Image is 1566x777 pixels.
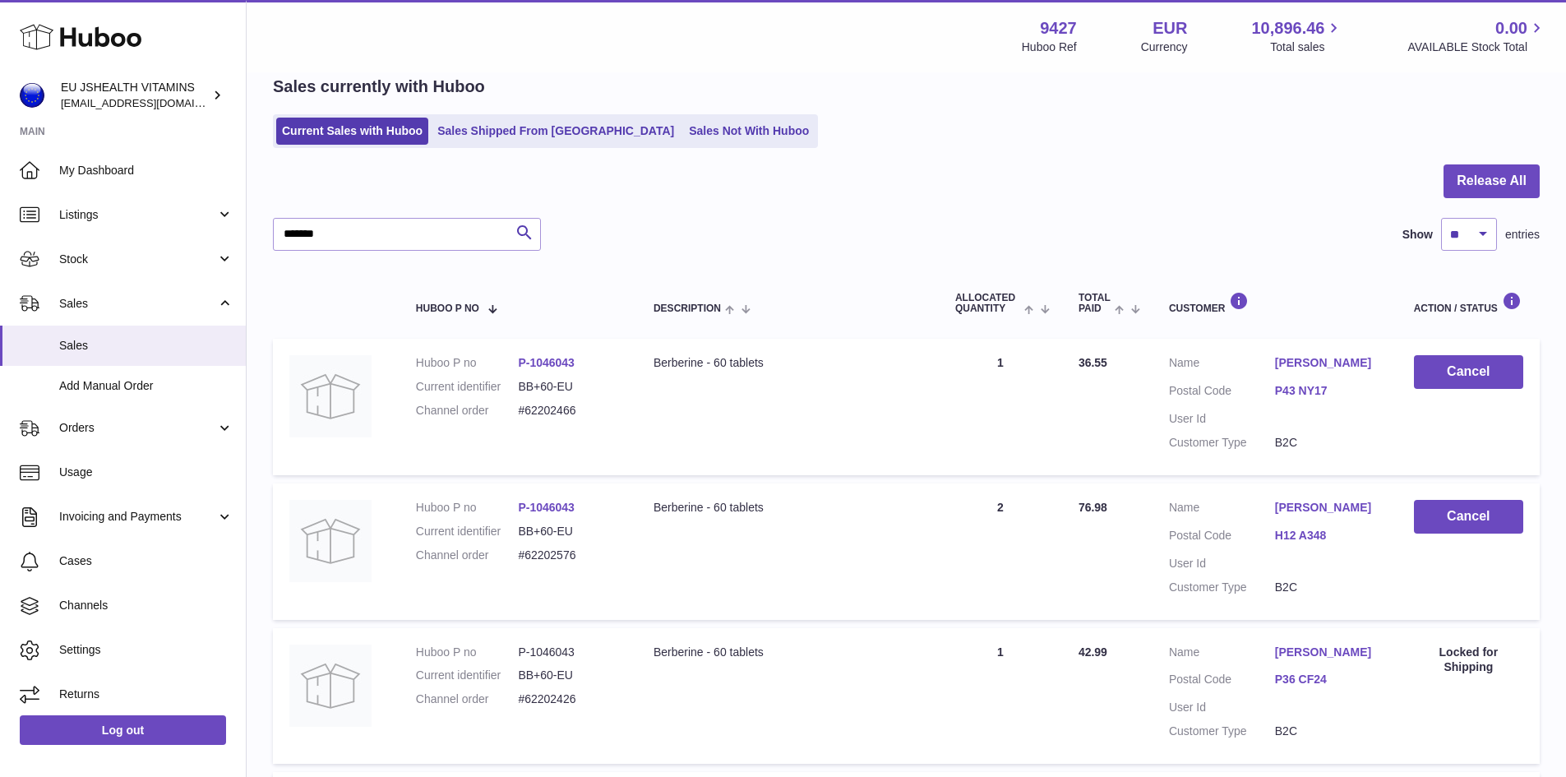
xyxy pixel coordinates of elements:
dt: Huboo P no [416,645,519,660]
td: 2 [939,483,1062,620]
button: Cancel [1414,355,1523,389]
a: 10,896.46 Total sales [1251,17,1343,55]
a: Current Sales with Huboo [276,118,428,145]
dt: Name [1169,355,1275,375]
dt: User Id [1169,556,1275,571]
td: 1 [939,339,1062,475]
dd: BB+60-EU [518,379,621,395]
dd: #62202426 [518,691,621,707]
span: Add Manual Order [59,378,233,394]
a: Log out [20,715,226,745]
dt: Channel order [416,403,519,419]
span: Description [654,303,721,314]
a: P-1046043 [518,356,575,369]
div: Locked for Shipping [1414,645,1523,676]
span: Sales [59,338,233,354]
a: [PERSON_NAME] [1275,500,1381,516]
span: Total paid [1079,293,1111,314]
strong: 9427 [1040,17,1077,39]
strong: EUR [1153,17,1187,39]
dd: B2C [1275,580,1381,595]
div: Berberine - 60 tablets [654,355,922,371]
dt: Huboo P no [416,355,519,371]
dt: Name [1169,500,1275,520]
dd: #62202466 [518,403,621,419]
span: Invoicing and Payments [59,509,216,525]
div: EU JSHEALTH VITAMINS [61,80,209,111]
span: Returns [59,687,233,702]
dd: B2C [1275,435,1381,451]
dt: Postal Code [1169,383,1275,403]
a: P-1046043 [518,501,575,514]
span: 76.98 [1079,501,1107,514]
dt: Current identifier [416,668,519,683]
span: Usage [59,465,233,480]
dt: Current identifier [416,379,519,395]
button: Cancel [1414,500,1523,534]
dd: BB+60-EU [518,524,621,539]
span: Huboo P no [416,303,479,314]
span: 36.55 [1079,356,1107,369]
span: [EMAIL_ADDRESS][DOMAIN_NAME] [61,96,242,109]
span: Cases [59,553,233,569]
span: Total sales [1270,39,1343,55]
dd: P-1046043 [518,645,621,660]
dt: Name [1169,645,1275,664]
a: 0.00 AVAILABLE Stock Total [1407,17,1546,55]
dd: B2C [1275,724,1381,739]
span: entries [1505,227,1540,243]
div: Currency [1141,39,1188,55]
a: Sales Not With Huboo [683,118,815,145]
span: Listings [59,207,216,223]
span: AVAILABLE Stock Total [1407,39,1546,55]
span: 0.00 [1495,17,1527,39]
span: Channels [59,598,233,613]
dt: Huboo P no [416,500,519,516]
div: Action / Status [1414,292,1523,314]
span: Orders [59,420,216,436]
span: My Dashboard [59,163,233,178]
img: internalAdmin-9427@internal.huboo.com [20,83,44,108]
dt: Channel order [416,548,519,563]
img: no-photo.jpg [289,500,372,582]
span: Settings [59,642,233,658]
dt: Channel order [416,691,519,707]
a: [PERSON_NAME] [1275,645,1381,660]
div: Berberine - 60 tablets [654,500,922,516]
a: P36 CF24 [1275,672,1381,687]
dt: Current identifier [416,524,519,539]
button: Release All [1444,164,1540,198]
dt: Customer Type [1169,435,1275,451]
img: no-photo.jpg [289,645,372,727]
span: 10,896.46 [1251,17,1324,39]
a: Sales Shipped From [GEOGRAPHIC_DATA] [432,118,680,145]
div: Customer [1169,292,1381,314]
div: Huboo Ref [1022,39,1077,55]
dt: User Id [1169,700,1275,715]
dt: User Id [1169,411,1275,427]
div: Berberine - 60 tablets [654,645,922,660]
span: ALLOCATED Quantity [955,293,1020,314]
dt: Customer Type [1169,724,1275,739]
a: P43 NY17 [1275,383,1381,399]
h2: Sales currently with Huboo [273,76,485,98]
dt: Postal Code [1169,672,1275,691]
span: 42.99 [1079,645,1107,659]
dd: BB+60-EU [518,668,621,683]
label: Show [1402,227,1433,243]
span: Stock [59,252,216,267]
img: no-photo.jpg [289,355,372,437]
span: Sales [59,296,216,312]
td: 1 [939,628,1062,765]
a: H12 A348 [1275,528,1381,543]
dt: Customer Type [1169,580,1275,595]
a: [PERSON_NAME] [1275,355,1381,371]
dt: Postal Code [1169,528,1275,548]
dd: #62202576 [518,548,621,563]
